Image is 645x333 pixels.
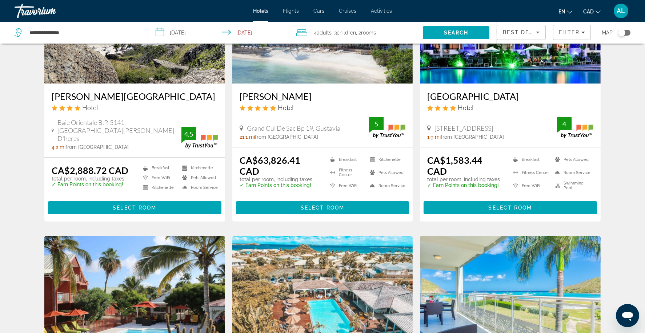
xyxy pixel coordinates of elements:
[369,117,405,138] img: TrustYou guest rating badge
[278,103,293,111] span: Hotel
[139,165,179,171] li: Breakfast
[139,175,179,181] li: Free WiFi
[551,155,593,164] li: Pets Allowed
[240,176,321,182] p: total per room, including taxes
[427,91,593,102] a: [GEOGRAPHIC_DATA]
[48,203,221,211] a: Select Room
[253,8,268,14] a: Hotels
[247,124,340,132] span: Grand Cul De Sac Bp 19, Gustavia
[427,103,593,111] div: 4 star Hotel
[113,205,156,211] span: Select Room
[361,30,376,36] span: rooms
[366,168,405,177] li: Pets Allowed
[458,103,473,111] span: Hotel
[240,134,255,140] span: 21.1 mi
[317,30,332,36] span: Adults
[52,165,128,176] ins: CA$2,888.72 CAD
[52,103,218,111] div: 4 star Hotel
[427,182,504,188] p: ✓ Earn Points on this booking!
[52,176,128,182] p: total per room, including taxes
[503,29,541,35] span: Best Deals
[427,155,482,176] ins: CA$1,583.44 CAD
[326,181,366,190] li: Free WiFi
[366,181,405,190] li: Room Service
[557,117,593,138] img: TrustYou guest rating badge
[301,205,344,211] span: Select Room
[15,1,87,20] a: Travorium
[424,201,597,214] button: Select Room
[602,28,613,38] span: Map
[181,127,218,149] img: TrustYou guest rating badge
[326,168,366,177] li: Fitness Center
[82,103,98,111] span: Hotel
[240,91,406,102] a: [PERSON_NAME]
[326,155,366,164] li: Breakfast
[551,168,593,177] li: Room Service
[65,144,129,150] span: from [GEOGRAPHIC_DATA]
[179,175,218,181] li: Pets Allowed
[509,181,552,190] li: Free WiFi
[236,203,409,211] a: Select Room
[356,28,376,38] span: , 2
[509,155,552,164] li: Breakfast
[503,28,540,37] mat-select: Sort by
[339,8,356,14] a: Cruises
[236,201,409,214] button: Select Room
[559,29,580,35] span: Filter
[181,130,196,138] div: 4.5
[314,28,332,38] span: 4
[612,3,630,19] button: User Menu
[509,168,552,177] li: Fitness Center
[424,203,597,211] a: Select Room
[52,182,128,187] p: ✓ Earn Points on this booking!
[52,144,65,150] span: 4.2 mi
[444,30,469,36] span: Search
[558,6,572,17] button: Change language
[427,176,504,182] p: total per room, including taxes
[57,118,181,142] span: Baie Orientale B.P. 5141, [GEOGRAPHIC_DATA][PERSON_NAME]-D'heres
[52,91,218,102] a: [PERSON_NAME][GEOGRAPHIC_DATA]
[148,22,289,44] button: Select check in and out date
[313,8,324,14] a: Cars
[289,22,423,44] button: Travelers: 4 adults, 3 children
[179,165,218,171] li: Kitchenette
[434,124,493,132] span: [STREET_ADDRESS]
[240,182,321,188] p: ✓ Earn Points on this booking!
[179,184,218,191] li: Room Service
[255,134,318,140] span: from [GEOGRAPHIC_DATA]
[583,6,601,17] button: Change currency
[616,304,639,327] iframe: Button to launch messaging window
[29,27,137,38] input: Search hotel destination
[557,119,572,128] div: 4
[371,8,392,14] a: Activities
[427,134,441,140] span: 1.9 mi
[583,9,594,15] span: CAD
[551,181,593,190] li: Swimming Pool
[441,134,504,140] span: from [GEOGRAPHIC_DATA]
[553,25,591,40] button: Filters
[337,30,356,36] span: Children
[617,7,625,15] span: AL
[423,26,490,39] button: Search
[332,28,356,38] span: , 3
[558,9,565,15] span: en
[613,29,630,36] button: Toggle map
[489,205,532,211] span: Select Room
[240,155,300,176] ins: CA$63,826.41 CAD
[240,103,406,111] div: 5 star Hotel
[369,119,384,128] div: 5
[139,184,179,191] li: Kitchenette
[366,155,405,164] li: Kitchenette
[283,8,299,14] a: Flights
[48,201,221,214] button: Select Room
